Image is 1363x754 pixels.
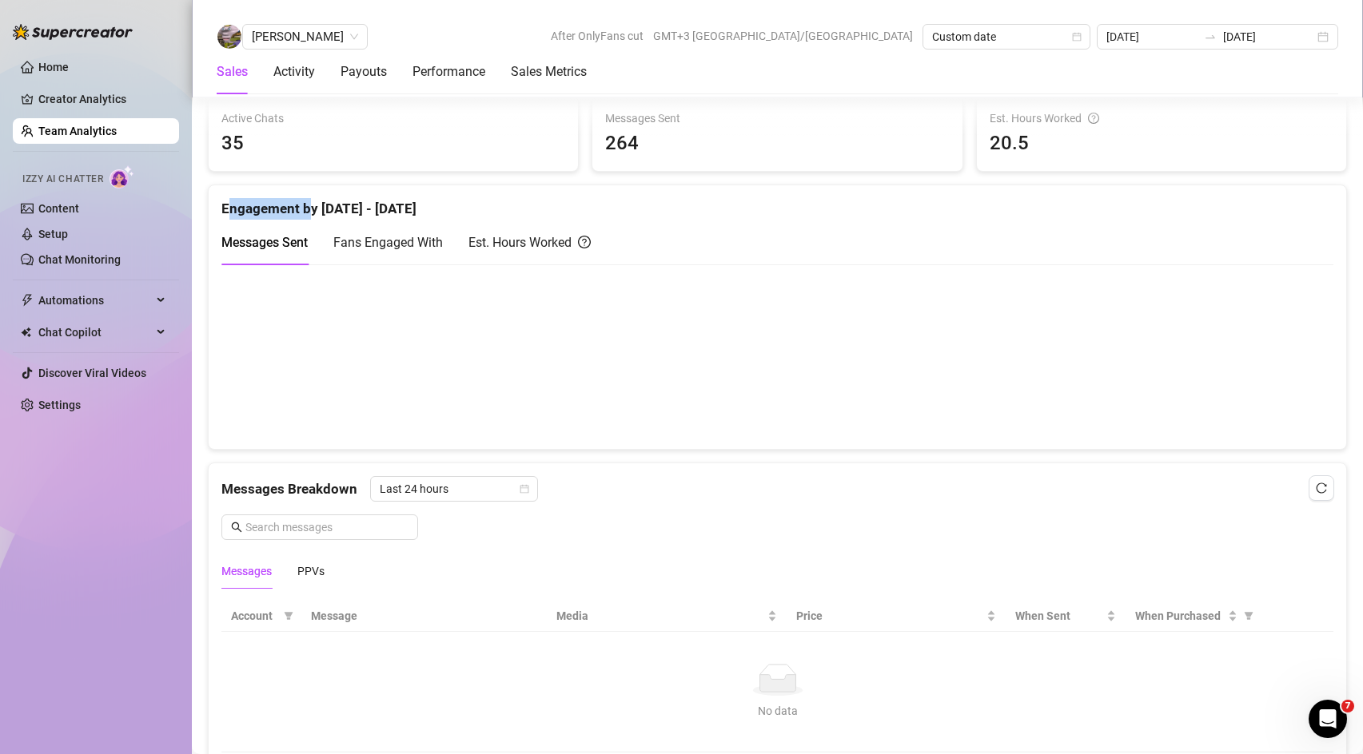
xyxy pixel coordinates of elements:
div: Performance [412,62,485,81]
div: Messages [221,562,272,580]
div: Activity [273,62,315,81]
a: Content [38,202,79,215]
a: Settings [38,399,81,411]
span: Custom date [932,25,1081,49]
span: Messages Sent [605,109,949,127]
img: logo-BBDzfeDw.svg [13,24,133,40]
span: Active Chats [221,109,565,127]
span: search [231,522,242,533]
th: When Sent [1006,601,1126,632]
th: Message [301,601,547,632]
span: 264 [605,129,949,159]
span: When Purchased [1135,607,1225,625]
span: Messages Sent [221,235,308,250]
a: Discover Viral Videos [38,367,146,379]
a: Setup [38,228,68,240]
span: question-circle [578,232,591,252]
span: reload [1316,482,1327,494]
div: Sales Metrics [511,62,587,81]
th: Price [787,601,1006,632]
div: Messages Breakdown [221,476,1333,502]
div: PPVs [297,562,325,580]
span: 35 [221,129,565,159]
span: Fans Engaged With [333,235,443,250]
span: Account [231,607,277,625]
span: GMT+3 [GEOGRAPHIC_DATA]/[GEOGRAPHIC_DATA] [653,24,913,48]
span: After OnlyFans cut [551,24,644,48]
iframe: Intercom live chat [1309,700,1347,738]
th: Media [547,601,787,632]
span: Izzy AI Chatter [22,172,103,187]
span: question-circle [1088,109,1099,127]
span: thunderbolt [21,294,34,307]
span: filter [284,611,293,621]
a: Home [38,61,69,73]
div: Est. Hours Worked [990,109,1333,127]
span: filter [1241,604,1257,628]
div: Engagement by [DATE] - [DATE] [221,185,1333,220]
a: Team Analytics [38,125,117,137]
span: calendar [520,484,529,494]
span: filter [281,604,297,628]
span: to [1204,30,1217,43]
th: When Purchased [1126,601,1261,632]
span: Sergey Shoustin [252,25,358,49]
img: Chat Copilot [21,327,31,338]
span: calendar [1072,32,1082,42]
div: No data [237,702,1317,720]
input: Start date [1106,28,1198,46]
div: Sales [217,62,248,81]
span: 7 [1341,700,1354,712]
input: Search messages [245,518,409,536]
div: Payouts [341,62,387,81]
span: swap-right [1204,30,1217,43]
span: filter [1244,611,1253,621]
div: Est. Hours Worked [468,232,591,252]
a: Chat Monitoring [38,253,121,266]
input: End date [1223,28,1314,46]
span: Automations [38,288,152,313]
span: Media [556,607,764,625]
img: Sergey Shoustin [217,25,241,49]
span: When Sent [1015,607,1103,625]
span: Chat Copilot [38,319,152,345]
span: Last 24 hours [380,477,528,501]
img: AI Chatter [110,165,134,188]
span: Price [796,607,983,625]
a: Creator Analytics [38,86,166,112]
span: 20.5 [990,129,1333,159]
